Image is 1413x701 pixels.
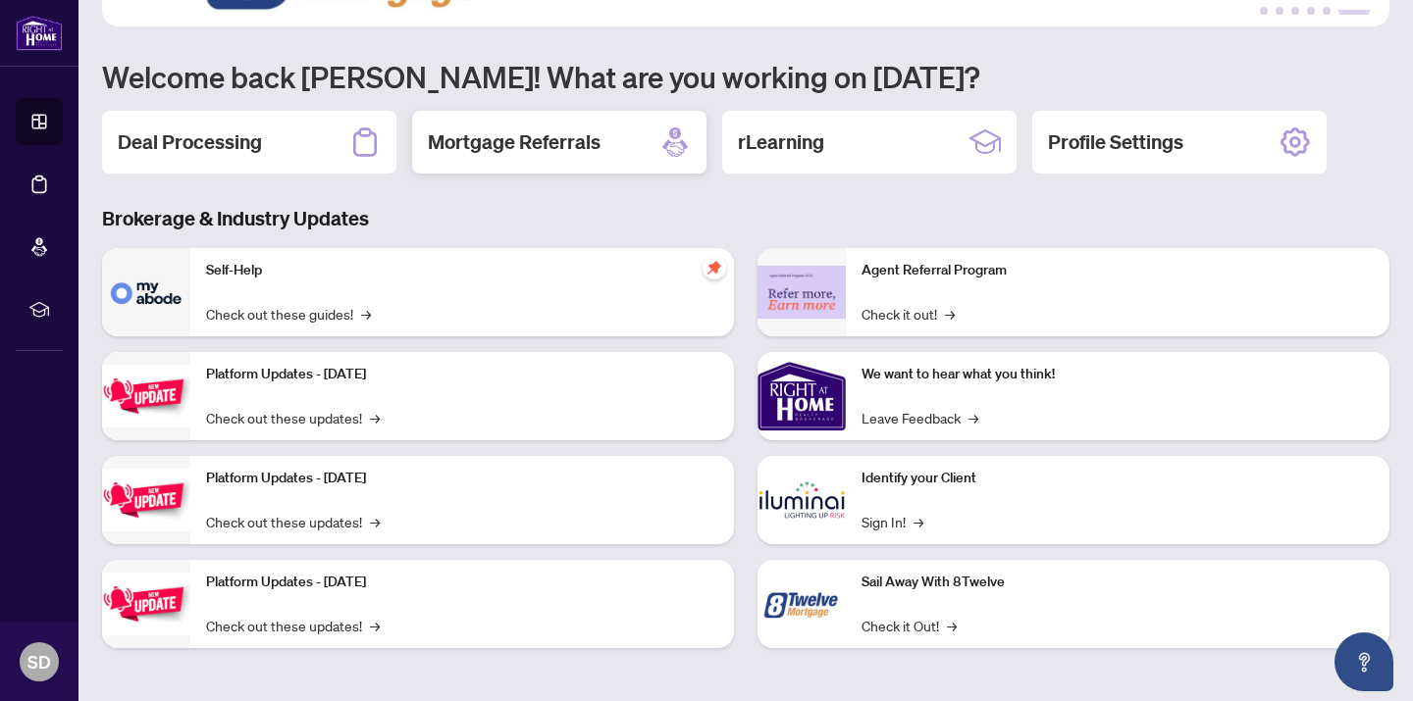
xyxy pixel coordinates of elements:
a: Check it Out!→ [862,615,957,636]
h3: Brokerage & Industry Updates [102,205,1389,232]
h1: Welcome back [PERSON_NAME]! What are you working on [DATE]? [102,58,1389,95]
span: → [361,303,371,325]
p: We want to hear what you think! [862,364,1374,385]
img: logo [16,15,63,51]
span: → [968,407,978,428]
span: → [945,303,955,325]
p: Sail Away With 8Twelve [862,572,1374,593]
span: pushpin [703,256,726,279]
button: 1 [1260,7,1268,15]
a: Check out these updates!→ [206,407,380,428]
a: Check out these updates!→ [206,615,380,636]
span: SD [27,648,51,676]
img: Identify your Client [758,456,846,544]
p: Agent Referral Program [862,260,1374,281]
a: Check out these guides!→ [206,303,371,325]
button: Open asap [1334,632,1393,691]
button: 6 [1338,7,1370,15]
p: Self-Help [206,260,718,281]
img: We want to hear what you think! [758,352,846,440]
button: 5 [1323,7,1331,15]
p: Identify your Client [862,468,1374,489]
span: → [370,511,380,532]
span: → [370,615,380,636]
p: Platform Updates - [DATE] [206,468,718,489]
h2: rLearning [738,128,824,156]
a: Sign In!→ [862,511,923,532]
img: Sail Away With 8Twelve [758,560,846,648]
button: 4 [1307,7,1315,15]
span: → [370,407,380,428]
a: Check out these updates!→ [206,511,380,532]
a: Leave Feedback→ [862,407,978,428]
img: Platform Updates - June 23, 2025 [102,573,190,634]
img: Platform Updates - July 8, 2025 [102,469,190,530]
span: → [947,615,957,636]
button: 2 [1276,7,1283,15]
img: Self-Help [102,248,190,336]
h2: Mortgage Referrals [428,128,601,156]
p: Platform Updates - [DATE] [206,364,718,385]
p: Platform Updates - [DATE] [206,572,718,593]
span: → [914,511,923,532]
button: 3 [1291,7,1299,15]
img: Agent Referral Program [758,266,846,320]
h2: Profile Settings [1048,128,1183,156]
a: Check it out!→ [862,303,955,325]
img: Platform Updates - July 21, 2025 [102,365,190,426]
h2: Deal Processing [118,128,262,156]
